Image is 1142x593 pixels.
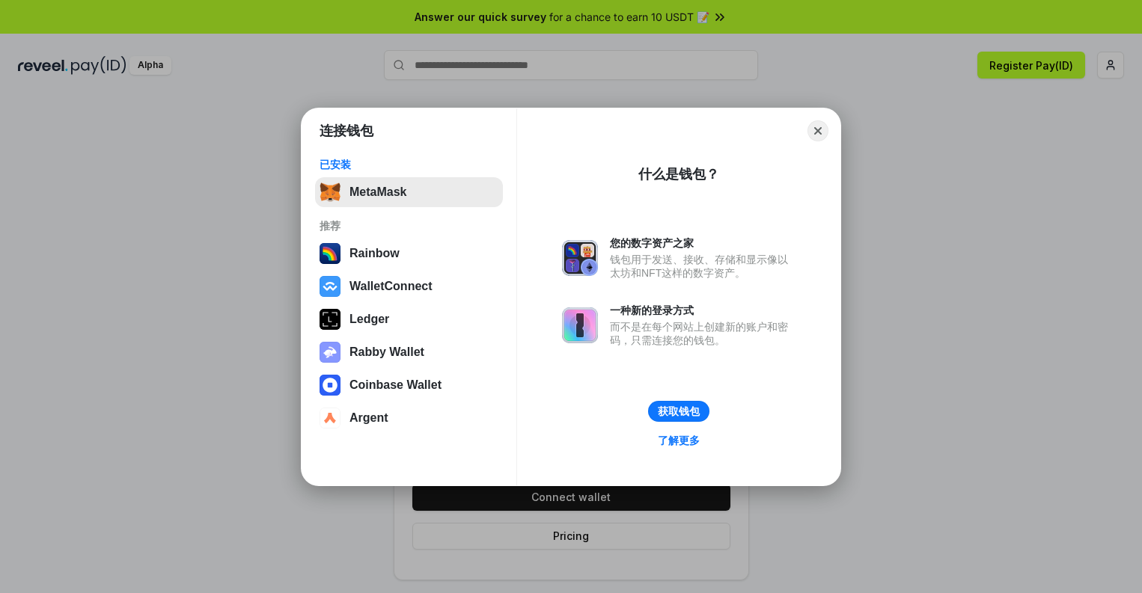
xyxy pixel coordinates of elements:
img: svg+xml,%3Csvg%20xmlns%3D%22http%3A%2F%2Fwww.w3.org%2F2000%2Fsvg%22%20fill%3D%22none%22%20viewBox... [562,240,598,276]
button: Coinbase Wallet [315,370,503,400]
div: Rainbow [349,247,400,260]
div: 一种新的登录方式 [610,304,796,317]
img: svg+xml,%3Csvg%20width%3D%2228%22%20height%3D%2228%22%20viewBox%3D%220%200%2028%2028%22%20fill%3D... [320,375,341,396]
div: Rabby Wallet [349,345,424,359]
button: Argent [315,403,503,433]
img: svg+xml,%3Csvg%20fill%3D%22none%22%20height%3D%2233%22%20viewBox%3D%220%200%2035%2033%22%20width%... [320,182,341,203]
img: svg+xml,%3Csvg%20width%3D%2228%22%20height%3D%2228%22%20viewBox%3D%220%200%2028%2028%22%20fill%3D... [320,408,341,428]
a: 了解更多 [649,431,709,450]
div: 已安装 [320,158,498,171]
div: 而不是在每个网站上创建新的账户和密码，只需连接您的钱包。 [610,320,796,347]
button: Rainbow [315,239,503,268]
div: MetaMask [349,185,406,199]
div: 什么是钱包？ [638,165,719,183]
button: Close [807,120,828,141]
img: svg+xml,%3Csvg%20width%3D%2228%22%20height%3D%2228%22%20viewBox%3D%220%200%2028%2028%22%20fill%3D... [320,276,341,297]
div: 获取钱包 [658,405,700,418]
button: MetaMask [315,177,503,207]
h1: 连接钱包 [320,122,373,140]
img: svg+xml,%3Csvg%20width%3D%22120%22%20height%3D%22120%22%20viewBox%3D%220%200%20120%20120%22%20fil... [320,243,341,264]
button: Ledger [315,304,503,334]
div: WalletConnect [349,280,433,293]
div: 推荐 [320,219,498,233]
div: 了解更多 [658,434,700,447]
div: 您的数字资产之家 [610,236,796,250]
div: Ledger [349,313,389,326]
div: Argent [349,411,388,425]
div: 钱包用于发送、接收、存储和显示像以太坊和NFT这样的数字资产。 [610,253,796,280]
button: WalletConnect [315,271,503,301]
img: svg+xml,%3Csvg%20xmlns%3D%22http%3A%2F%2Fwww.w3.org%2F2000%2Fsvg%22%20width%3D%2228%22%20height%3... [320,309,341,330]
button: Rabby Wallet [315,337,503,367]
button: 获取钱包 [648,401,709,422]
img: svg+xml,%3Csvg%20xmlns%3D%22http%3A%2F%2Fwww.w3.org%2F2000%2Fsvg%22%20fill%3D%22none%22%20viewBox... [562,307,598,343]
img: svg+xml,%3Csvg%20xmlns%3D%22http%3A%2F%2Fwww.w3.org%2F2000%2Fsvg%22%20fill%3D%22none%22%20viewBox... [320,342,341,363]
div: Coinbase Wallet [349,378,442,392]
